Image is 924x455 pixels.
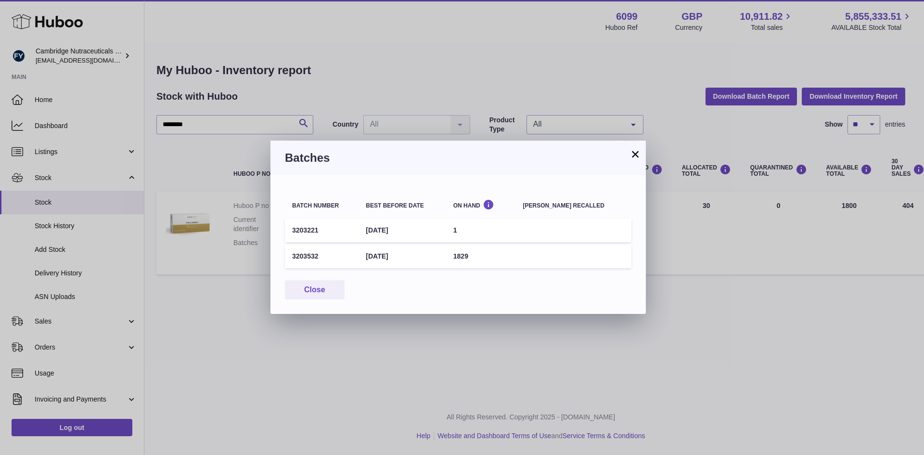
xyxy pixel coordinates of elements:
td: 1829 [446,245,516,268]
div: Batch number [292,203,351,209]
button: Close [285,280,345,300]
td: 1 [446,219,516,242]
td: [DATE] [359,219,446,242]
td: 3203221 [285,219,359,242]
div: Best before date [366,203,438,209]
td: 3203532 [285,245,359,268]
button: × [629,148,641,160]
h3: Batches [285,150,631,166]
td: [DATE] [359,245,446,268]
div: On Hand [453,199,509,208]
div: [PERSON_NAME] recalled [523,203,624,209]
